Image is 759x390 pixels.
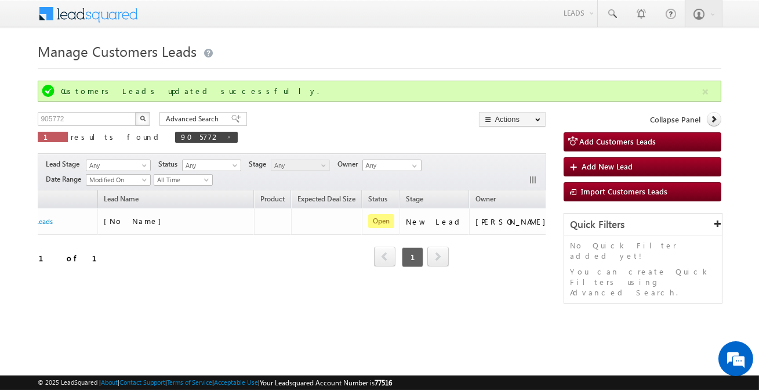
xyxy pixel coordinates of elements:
[46,174,86,185] span: Date Range
[43,132,62,142] span: 1
[427,247,449,266] span: next
[104,216,167,226] span: [No Name]
[214,378,258,386] a: Acceptable Use
[86,174,151,186] a: Modified On
[582,161,633,171] span: Add New Lead
[374,248,395,266] a: prev
[271,160,330,171] a: Any
[579,136,656,146] span: Add Customers Leads
[479,112,546,127] button: Actions
[140,115,146,121] img: Search
[475,216,551,227] div: [PERSON_NAME]
[249,159,271,169] span: Stage
[581,186,667,196] span: Import Customers Leads
[400,193,429,208] a: Stage
[98,193,144,208] span: Lead Name
[46,159,84,169] span: Lead Stage
[260,378,392,387] span: Your Leadsquared Account Number is
[570,240,716,261] p: No Quick Filter added yet!
[297,194,355,203] span: Expected Deal Size
[86,160,147,171] span: Any
[368,214,394,228] span: Open
[86,175,147,185] span: Modified On
[570,266,716,298] p: You can create Quick Filters using Advanced Search.
[406,216,464,227] div: New Lead
[406,160,420,172] a: Show All Items
[402,247,423,267] span: 1
[475,194,496,203] span: Owner
[181,132,220,142] span: 905772
[292,193,361,208] a: Expected Deal Size
[564,214,722,236] div: Quick Filters
[167,378,212,386] a: Terms of Service
[38,377,392,388] span: © 2025 LeadSquared | | | | |
[158,304,210,320] em: Start Chat
[651,114,701,125] span: Collapse Panel
[271,160,326,171] span: Any
[166,114,222,124] span: Advanced Search
[154,174,213,186] a: All Time
[60,61,195,76] div: Chat with us now
[38,42,197,60] span: Manage Customers Leads
[183,160,238,171] span: Any
[374,247,395,266] span: prev
[154,175,209,185] span: All Time
[61,86,700,96] div: Customers Leads updated successfully.
[362,160,422,171] input: Type to Search
[362,193,393,208] a: Status
[406,194,423,203] span: Stage
[260,194,285,203] span: Product
[190,6,218,34] div: Minimize live chat window
[158,159,182,169] span: Status
[86,160,151,171] a: Any
[71,132,163,142] span: results found
[20,61,49,76] img: d_60004797649_company_0_60004797649
[375,378,392,387] span: 77516
[101,378,118,386] a: About
[15,107,212,294] textarea: Type your message and hit 'Enter'
[337,159,362,169] span: Owner
[427,248,449,266] a: next
[119,378,165,386] a: Contact Support
[182,160,241,171] a: Any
